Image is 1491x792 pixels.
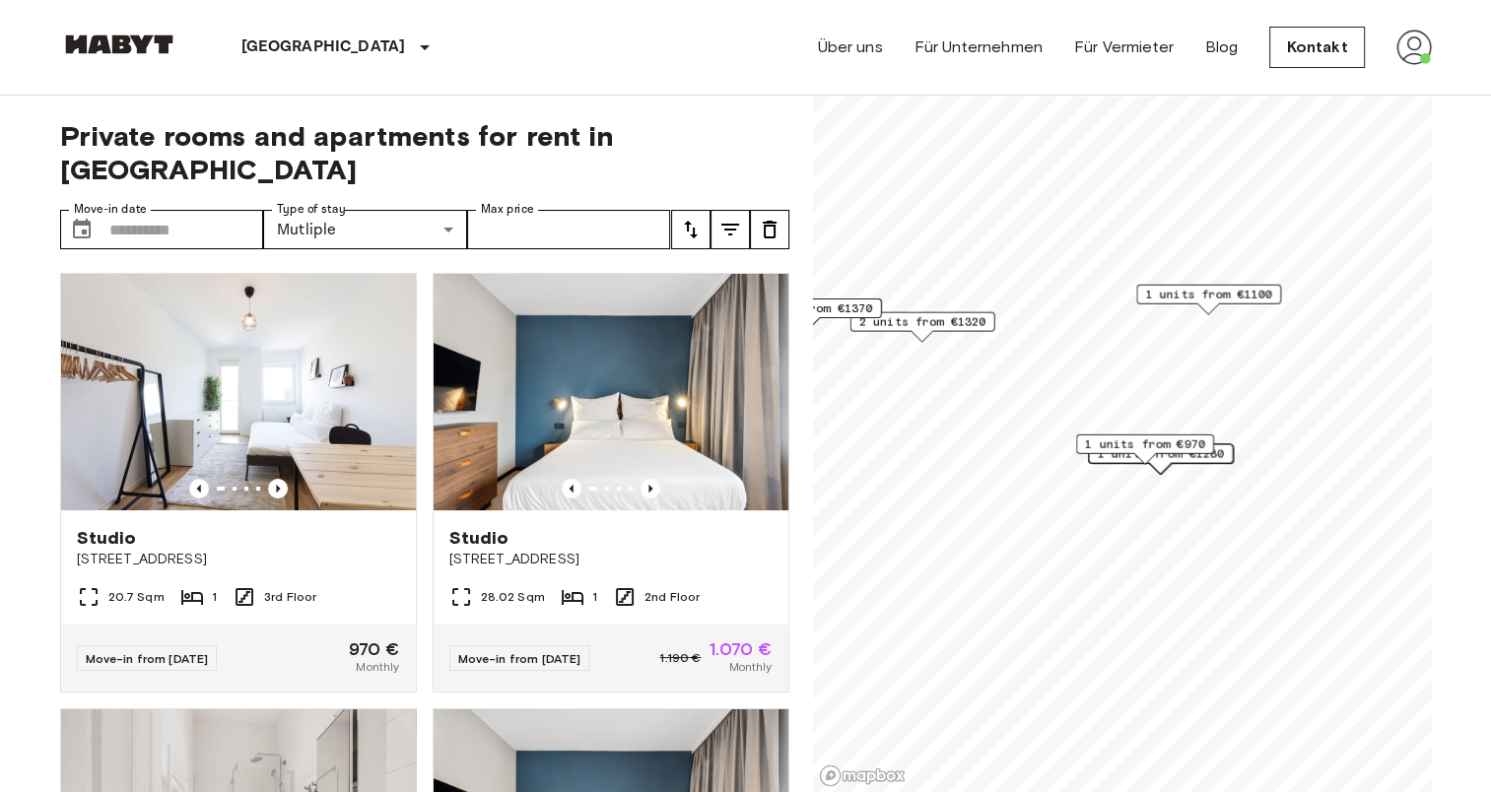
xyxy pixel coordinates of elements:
[641,479,660,498] button: Previous image
[728,658,772,676] span: Monthly
[277,201,346,218] label: Type of stay
[1089,444,1234,475] div: Map marker
[77,550,400,569] span: [STREET_ADDRESS]
[74,201,147,218] label: Move-in date
[1205,35,1239,59] a: Blog
[356,658,399,676] span: Monthly
[849,312,994,343] div: Map marker
[349,640,400,658] span: 970 €
[449,526,509,550] span: Studio
[77,526,137,550] span: Studio
[268,479,288,498] button: Previous image
[659,649,701,667] span: 1.190 €
[60,273,417,693] a: Marketing picture of unit DE-01-002-018-01HPrevious imagePrevious imageStudio[STREET_ADDRESS]20.7...
[915,35,1043,59] a: Für Unternehmen
[1087,443,1232,474] div: Map marker
[745,299,872,317] span: 1 units from €1370
[736,298,881,329] div: Map marker
[1396,30,1432,65] img: avatar
[1075,434,1213,465] div: Map marker
[449,550,773,569] span: [STREET_ADDRESS]
[1269,27,1364,68] a: Kontakt
[858,313,985,331] span: 2 units from €1320
[481,201,534,218] label: Max price
[212,588,217,606] span: 1
[433,273,789,693] a: Marketing picture of unit DE-01-480-215-01Previous imagePrevious imageStudio[STREET_ADDRESS]28.02...
[1074,35,1174,59] a: Für Vermieter
[592,588,597,606] span: 1
[671,210,711,249] button: tune
[60,119,789,186] span: Private rooms and apartments for rent in [GEOGRAPHIC_DATA]
[108,588,165,606] span: 20.7 Sqm
[817,35,882,59] a: Über uns
[241,35,406,59] p: [GEOGRAPHIC_DATA]
[264,588,316,606] span: 3rd Floor
[1097,445,1224,463] span: 1 units from €1280
[458,651,581,666] span: Move-in from [DATE]
[1136,285,1281,315] div: Map marker
[481,588,545,606] span: 28.02 Sqm
[819,764,906,787] a: Mapbox logo
[1088,444,1233,475] div: Map marker
[189,479,209,498] button: Previous image
[709,640,772,658] span: 1.070 €
[60,34,178,54] img: Habyt
[61,274,416,510] img: Marketing picture of unit DE-01-002-018-01H
[711,210,750,249] button: tune
[1084,435,1204,453] span: 1 units from €970
[644,588,700,606] span: 2nd Floor
[562,479,581,498] button: Previous image
[263,210,467,249] div: Mutliple
[86,651,209,666] span: Move-in from [DATE]
[750,210,789,249] button: tune
[62,210,102,249] button: Choose date
[434,274,788,510] img: Marketing picture of unit DE-01-480-215-01
[1145,286,1272,303] span: 1 units from €1100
